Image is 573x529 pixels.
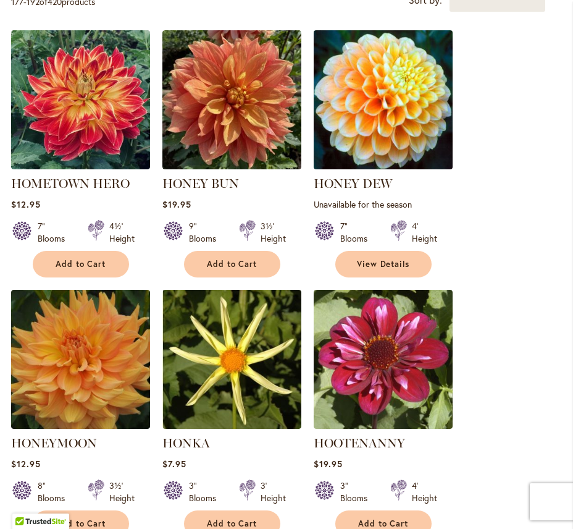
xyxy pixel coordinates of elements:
[314,290,453,429] img: HOOTENANNY
[33,251,129,277] button: Add to Cart
[314,160,453,172] a: Honey Dew
[310,27,456,172] img: Honey Dew
[335,251,432,277] a: View Details
[207,518,257,529] span: Add to Cart
[162,160,301,172] a: Honey Bun
[11,290,150,429] img: Honeymoon
[38,480,73,504] div: 8" Blooms
[11,420,150,431] a: Honeymoon
[109,480,135,504] div: 3½' Height
[340,480,375,504] div: 3" Blooms
[162,198,191,210] span: $19.95
[207,259,257,269] span: Add to Cart
[162,458,186,470] span: $7.95
[189,480,224,504] div: 3" Blooms
[261,480,286,504] div: 3' Height
[314,198,453,210] p: Unavailable for the season
[358,518,409,529] span: Add to Cart
[9,485,44,520] iframe: Launch Accessibility Center
[314,420,453,431] a: HOOTENANNY
[189,220,224,245] div: 9" Blooms
[162,176,239,191] a: HONEY BUN
[56,518,106,529] span: Add to Cart
[11,30,150,169] img: HOMETOWN HERO
[162,420,301,431] a: HONKA
[412,480,437,504] div: 4' Height
[340,220,375,245] div: 7" Blooms
[162,290,301,429] img: HONKA
[162,30,301,169] img: Honey Bun
[412,220,437,245] div: 4' Height
[11,198,41,210] span: $12.95
[56,259,106,269] span: Add to Cart
[314,458,343,470] span: $19.95
[314,176,392,191] a: HONEY DEW
[109,220,135,245] div: 4½' Height
[11,160,150,172] a: HOMETOWN HERO
[357,259,410,269] span: View Details
[38,220,73,245] div: 7" Blooms
[184,251,280,277] button: Add to Cart
[314,436,405,451] a: HOOTENANNY
[162,436,210,451] a: HONKA
[11,458,41,470] span: $12.95
[261,220,286,245] div: 3½' Height
[11,176,130,191] a: HOMETOWN HERO
[11,436,97,451] a: HONEYMOON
